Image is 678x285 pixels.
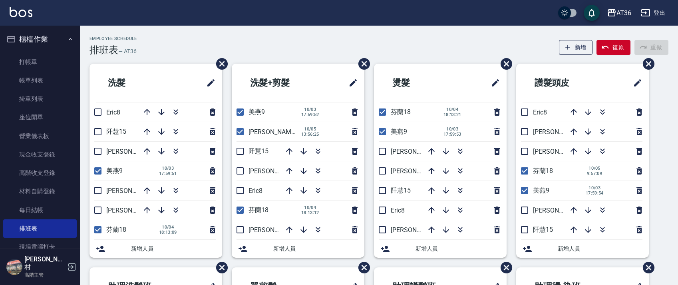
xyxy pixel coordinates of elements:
[3,53,77,71] a: 打帳單
[301,112,319,117] span: 17:59:52
[96,68,169,97] h2: 洗髮
[89,36,137,41] h2: Employee Schedule
[486,73,500,92] span: 修改班表的標題
[533,187,549,194] span: 美燕9
[352,52,371,76] span: 刪除班表
[616,8,631,18] div: AT36
[533,207,588,214] span: [PERSON_NAME]11
[232,240,364,258] div: 新增人員
[3,182,77,201] a: 材料自購登錄
[380,68,454,97] h2: 燙髮
[301,205,319,210] span: 10/04
[273,245,358,253] span: 新增人員
[533,148,585,155] span: [PERSON_NAME]6
[586,191,604,196] span: 17:59:54
[6,259,22,275] img: Person
[559,40,593,55] button: 新增
[3,90,77,108] a: 掛單列表
[391,167,442,175] span: [PERSON_NAME]6
[638,6,668,20] button: 登出
[586,166,603,171] span: 10/05
[3,127,77,145] a: 營業儀表板
[249,167,304,175] span: [PERSON_NAME]16
[249,206,268,214] span: 芬蘭18
[495,256,513,279] span: 刪除班表
[516,240,649,258] div: 新增人員
[159,230,177,235] span: 18:13:09
[443,112,461,117] span: 18:13:21
[201,73,216,92] span: 修改班表的標題
[24,271,65,279] p: 高階主管
[106,187,158,195] span: [PERSON_NAME]6
[344,73,358,92] span: 修改班表的標題
[159,166,177,171] span: 10/03
[391,108,411,116] span: 芬蘭18
[495,52,513,76] span: 刪除班表
[533,108,547,116] span: Eric8
[3,219,77,238] a: 排班表
[106,148,161,155] span: [PERSON_NAME]16
[3,108,77,126] a: 座位開單
[106,167,123,175] span: 美燕9
[391,187,411,194] span: 阡慧15
[210,52,229,76] span: 刪除班表
[301,107,319,112] span: 10/03
[24,255,65,271] h5: [PERSON_NAME]村
[637,52,656,76] span: 刪除班表
[637,256,656,279] span: 刪除班表
[391,128,407,135] span: 美燕9
[416,245,500,253] span: 新增人員
[533,128,588,136] span: [PERSON_NAME]16
[628,73,642,92] span: 修改班表的標題
[106,108,120,116] span: Eric8
[374,240,507,258] div: 新增人員
[301,210,319,215] span: 18:13:12
[106,207,161,214] span: [PERSON_NAME]11
[523,68,605,97] h2: 護髮頭皮
[3,71,77,90] a: 帳單列表
[586,185,604,191] span: 10/03
[249,187,262,195] span: Eric8
[210,256,229,279] span: 刪除班表
[443,126,461,132] span: 10/03
[443,132,461,137] span: 17:59:53
[249,128,304,136] span: [PERSON_NAME]11
[3,29,77,50] button: 櫃檯作業
[3,201,77,219] a: 每日結帳
[89,44,118,56] h3: 排班表
[3,238,77,256] a: 現場電腦打卡
[558,245,642,253] span: 新增人員
[238,68,322,97] h2: 洗髮+剪髮
[586,171,603,176] span: 9:57:09
[3,145,77,164] a: 現金收支登錄
[533,167,553,175] span: 芬蘭18
[131,245,216,253] span: 新增人員
[391,207,405,214] span: Eric8
[249,147,268,155] span: 阡慧15
[106,226,126,233] span: 芬蘭18
[584,5,600,21] button: save
[391,148,446,155] span: [PERSON_NAME]16
[118,47,137,56] h6: — AT36
[3,164,77,182] a: 高階收支登錄
[106,128,126,135] span: 阡慧15
[301,132,319,137] span: 13:56:25
[249,226,300,234] span: [PERSON_NAME]6
[443,107,461,112] span: 10/04
[159,225,177,230] span: 10/04
[89,240,222,258] div: 新增人員
[604,5,634,21] button: AT36
[391,226,446,234] span: [PERSON_NAME]11
[249,108,265,116] span: 美燕9
[596,40,630,55] button: 復原
[10,7,32,17] img: Logo
[301,126,319,132] span: 10/05
[352,256,371,279] span: 刪除班表
[159,171,177,176] span: 17:59:51
[533,226,553,233] span: 阡慧15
